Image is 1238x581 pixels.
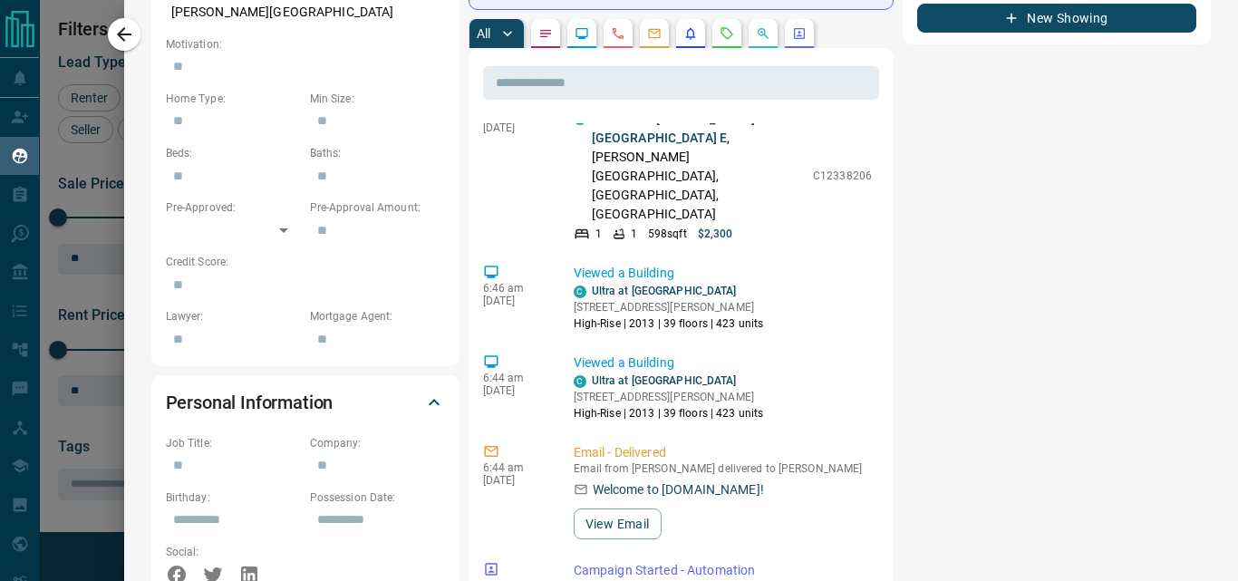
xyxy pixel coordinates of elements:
p: Home Type: [166,91,301,107]
button: New Showing [917,4,1196,33]
svg: Opportunities [756,26,770,41]
button: View Email [574,508,662,539]
svg: Calls [611,26,625,41]
p: 6:46 am [483,282,546,295]
p: [DATE] [483,474,546,487]
div: Personal Information [166,381,445,424]
p: Company: [310,435,445,451]
p: Viewed a Building [574,264,872,283]
p: High-Rise | 2013 | 39 floors | 423 units [574,405,764,421]
p: Email - Delivered [574,443,872,462]
p: 1 [595,226,602,242]
p: C12338206 [813,168,872,184]
p: Pre-Approved: [166,199,301,216]
div: condos.ca [574,286,586,298]
p: High-Rise | 2013 | 39 floors | 423 units [574,315,764,332]
svg: Requests [720,26,734,41]
p: Mortgage Agent: [310,308,445,324]
p: Job Title: [166,435,301,451]
svg: Emails [647,26,662,41]
p: Motivation: [166,36,445,53]
p: [STREET_ADDRESS][PERSON_NAME] [574,389,764,405]
p: Beds: [166,145,301,161]
p: [DATE] [483,384,546,397]
p: 598 sqft [648,226,687,242]
p: Lawyer: [166,308,301,324]
a: 802 - 2015 [PERSON_NAME][GEOGRAPHIC_DATA] E [592,111,755,145]
p: [STREET_ADDRESS][PERSON_NAME] [574,299,764,315]
p: Pre-Approval Amount: [310,199,445,216]
p: Min Size: [310,91,445,107]
div: condos.ca [574,375,586,388]
p: All [477,27,491,40]
p: Email from [PERSON_NAME] delivered to [PERSON_NAME] [574,462,872,475]
p: Credit Score: [166,254,445,270]
p: 1 [631,226,637,242]
p: 6:44 am [483,461,546,474]
p: Welcome to [DOMAIN_NAME]! [593,480,764,499]
p: , [PERSON_NAME][GEOGRAPHIC_DATA], [GEOGRAPHIC_DATA], [GEOGRAPHIC_DATA] [592,110,804,224]
p: Social: [166,544,301,560]
h2: Personal Information [166,388,334,417]
p: [DATE] [483,121,546,134]
a: Ultra at [GEOGRAPHIC_DATA] [592,374,737,387]
p: Birthday: [166,489,301,506]
a: Ultra at [GEOGRAPHIC_DATA] [592,285,737,297]
p: 6:44 am [483,372,546,384]
svg: Notes [538,26,553,41]
svg: Lead Browsing Activity [575,26,589,41]
p: Possession Date: [310,489,445,506]
p: [DATE] [483,295,546,307]
p: $2,300 [698,226,733,242]
svg: Agent Actions [792,26,807,41]
p: Viewed a Building [574,353,872,373]
p: Baths: [310,145,445,161]
p: Campaign Started - Automation [574,561,872,580]
svg: Listing Alerts [683,26,698,41]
